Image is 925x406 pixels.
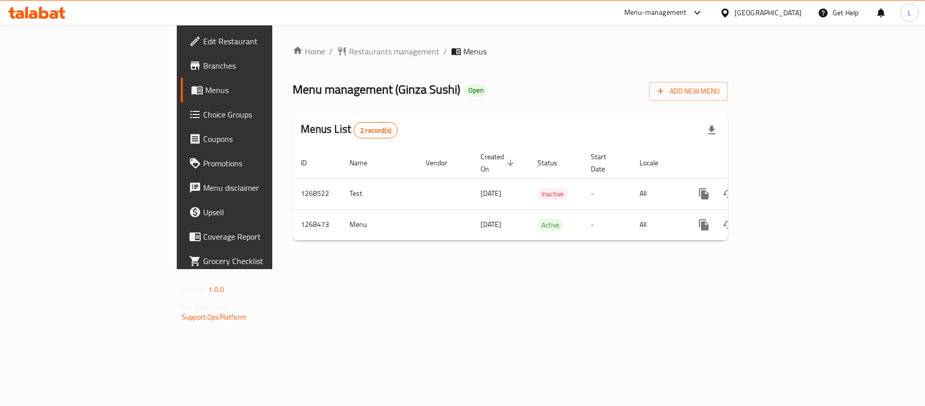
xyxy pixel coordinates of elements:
[537,188,568,200] span: Inactive
[537,157,570,169] span: Status
[657,85,720,98] span: Add New Menu
[481,187,501,200] span: [DATE]
[182,300,229,313] span: Get support on:
[649,82,728,101] button: Add New Menu
[354,122,398,138] div: Total records count
[684,148,798,179] th: Actions
[301,122,398,138] h2: Menus List
[203,35,323,47] span: Edit Restaurant
[908,7,911,18] span: L
[481,218,501,231] span: [DATE]
[464,86,488,95] span: Open
[537,219,563,231] span: Active
[699,118,724,142] div: Export file
[464,84,488,97] div: Open
[337,45,439,57] a: Restaurants management
[181,127,331,151] a: Coupons
[716,182,741,206] button: Change Status
[293,45,728,57] nav: breadcrumb
[341,209,418,240] td: Menu
[631,178,684,209] td: All
[203,230,323,243] span: Coverage Report
[203,133,323,145] span: Coupons
[426,157,460,169] span: Vendor
[181,176,331,200] a: Menu disclaimer
[181,249,331,273] a: Grocery Checklist
[443,45,447,57] li: /
[692,182,716,206] button: more
[349,157,380,169] span: Name
[208,283,224,296] span: 1.0.0
[205,84,323,96] span: Menus
[735,7,802,18] div: [GEOGRAPHIC_DATA]
[203,60,323,72] span: Branches
[203,182,323,194] span: Menu disclaimer
[181,224,331,249] a: Coverage Report
[181,151,331,176] a: Promotions
[583,178,631,209] td: -
[293,78,460,101] span: Menu management ( Ginza Sushi )
[181,102,331,127] a: Choice Groups
[203,108,323,121] span: Choice Groups
[203,157,323,169] span: Promotions
[692,213,716,237] button: more
[182,283,207,296] span: Version:
[631,209,684,240] td: All
[293,148,798,241] table: enhanced table
[182,310,246,324] a: Support.OpsPlatform
[181,200,331,224] a: Upsell
[591,151,619,175] span: Start Date
[341,178,418,209] td: Test
[583,209,631,240] td: -
[481,151,517,175] span: Created On
[181,78,331,102] a: Menus
[203,255,323,267] span: Grocery Checklist
[181,29,331,53] a: Edit Restaurant
[716,213,741,237] button: Change Status
[463,45,487,57] span: Menus
[354,126,397,135] span: 2 record(s)
[640,157,672,169] span: Locale
[203,206,323,218] span: Upsell
[301,157,320,169] span: ID
[349,45,439,57] span: Restaurants management
[181,53,331,78] a: Branches
[624,7,687,19] div: Menu-management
